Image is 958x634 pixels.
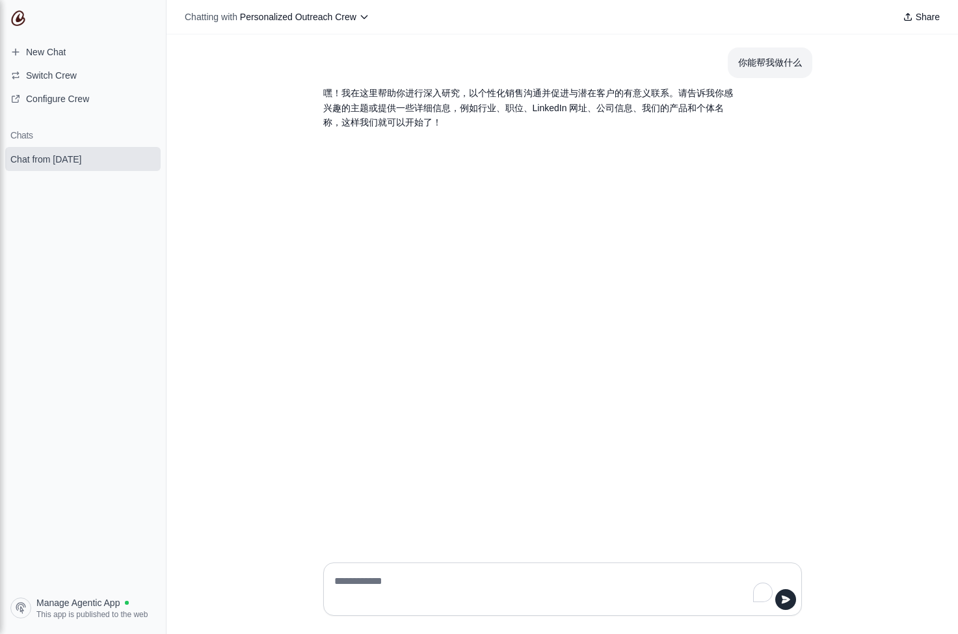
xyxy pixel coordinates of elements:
span: Chat from [DATE] [10,153,81,166]
button: Switch Crew [5,65,161,86]
span: This app is published to the web [36,609,148,620]
span: Switch Crew [26,69,77,82]
span: Personalized Outreach Crew [240,12,356,22]
span: Share [916,10,940,23]
span: New Chat [26,46,66,59]
section: User message [728,47,812,78]
textarea: To enrich screen reader interactions, please activate Accessibility in Grammarly extension settings [332,571,778,607]
img: CrewAI Logo [10,10,26,26]
button: Share [898,8,945,26]
a: New Chat [5,42,161,62]
div: 你能帮我做什么 [738,55,802,70]
a: Configure Crew [5,88,161,109]
span: Manage Agentic App [36,596,120,609]
a: Manage Agentic App This app is published to the web [5,592,161,624]
a: Chat from [DATE] [5,147,161,171]
p: 嘿！我在这里帮助你进行深入研究，以个性化销售沟通并促进与潜在客户的有意义联系。请告诉我你感兴趣的主题或提供一些详细信息，例如行业、职位、LinkedIn 网址、公司信息、我们的产品和个体名称，这... [323,86,739,130]
span: Chatting with [185,10,237,23]
section: Response [313,78,750,138]
span: Configure Crew [26,92,89,105]
button: Chatting with Personalized Outreach Crew [180,8,375,26]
